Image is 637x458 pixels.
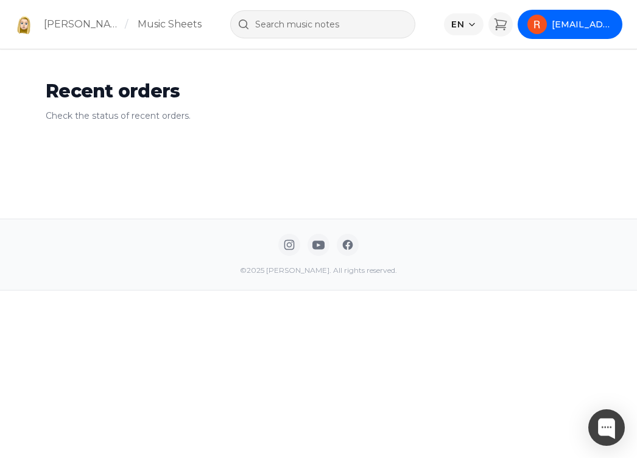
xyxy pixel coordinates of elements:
[518,10,622,39] button: [EMAIL_ADDRESS][DOMAIN_NAME]
[527,15,547,34] img: avatar
[15,15,34,34] img: Kate Maystrova
[488,12,513,37] button: Cart
[46,78,591,105] h1: Recent orders
[138,17,202,32] a: Music Sheets
[125,17,128,32] span: /
[444,13,484,35] button: Select language
[451,18,464,30] span: EN
[44,17,120,32] a: [PERSON_NAME]
[278,234,300,256] a: Instagram
[230,10,415,38] input: Search music notes
[552,18,613,30] span: [EMAIL_ADDRESS][DOMAIN_NAME]
[337,234,359,256] a: Facebook
[308,234,329,256] a: YouTube
[46,110,591,122] p: Check the status of recent orders.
